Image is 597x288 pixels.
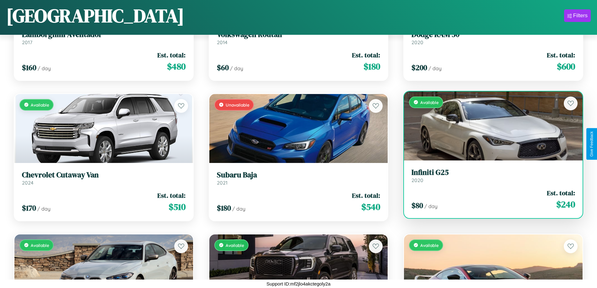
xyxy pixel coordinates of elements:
[420,243,439,248] span: Available
[6,3,184,29] h1: [GEOGRAPHIC_DATA]
[167,60,186,73] span: $ 480
[411,168,575,183] a: Infiniti G252020
[411,168,575,177] h3: Infiniti G25
[217,180,228,186] span: 2021
[420,100,439,105] span: Available
[37,206,50,212] span: / day
[157,50,186,60] span: Est. total:
[22,62,36,73] span: $ 160
[217,170,380,186] a: Subaru Baja2021
[22,30,186,39] h3: Lamborghini Aventador
[428,65,442,71] span: / day
[411,200,423,211] span: $ 80
[411,39,423,45] span: 2020
[226,102,249,107] span: Unavailable
[217,39,228,45] span: 2014
[411,62,427,73] span: $ 200
[31,243,49,248] span: Available
[411,30,575,39] h3: Dodge RAM 50
[22,170,186,186] a: Chevrolet Cutaway Van2024
[364,60,380,73] span: $ 180
[564,9,591,22] button: Filters
[424,203,437,209] span: / day
[226,243,244,248] span: Available
[22,180,34,186] span: 2024
[589,131,594,157] div: Give Feedback
[38,65,51,71] span: / day
[361,201,380,213] span: $ 540
[22,170,186,180] h3: Chevrolet Cutaway Van
[157,191,186,200] span: Est. total:
[217,170,380,180] h3: Subaru Baja
[169,201,186,213] span: $ 510
[217,62,229,73] span: $ 60
[22,39,32,45] span: 2017
[217,30,380,39] h3: Volkswagen Routan
[352,191,380,200] span: Est. total:
[556,198,575,211] span: $ 240
[547,50,575,60] span: Est. total:
[573,13,588,19] div: Filters
[411,177,423,183] span: 2020
[31,102,49,107] span: Available
[352,50,380,60] span: Est. total:
[22,203,36,213] span: $ 170
[557,60,575,73] span: $ 600
[232,206,245,212] span: / day
[230,65,243,71] span: / day
[22,30,186,45] a: Lamborghini Aventador2017
[266,280,330,288] p: Support ID: mf2jlo4akctegoly2a
[547,188,575,197] span: Est. total:
[217,203,231,213] span: $ 180
[217,30,380,45] a: Volkswagen Routan2014
[411,30,575,45] a: Dodge RAM 502020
